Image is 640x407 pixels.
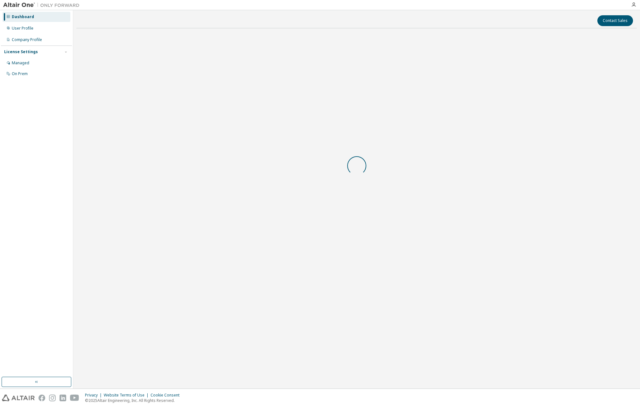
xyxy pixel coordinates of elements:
img: linkedin.svg [60,395,66,401]
div: On Prem [12,71,28,76]
img: Altair One [3,2,83,8]
img: instagram.svg [49,395,56,401]
div: License Settings [4,49,38,54]
div: Company Profile [12,37,42,42]
div: Website Terms of Use [104,393,151,398]
div: Dashboard [12,14,34,19]
div: Managed [12,60,29,66]
button: Contact Sales [597,15,633,26]
p: © 2025 Altair Engineering, Inc. All Rights Reserved. [85,398,183,403]
img: facebook.svg [39,395,45,401]
img: altair_logo.svg [2,395,35,401]
div: User Profile [12,26,33,31]
img: youtube.svg [70,395,79,401]
div: Cookie Consent [151,393,183,398]
div: Privacy [85,393,104,398]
